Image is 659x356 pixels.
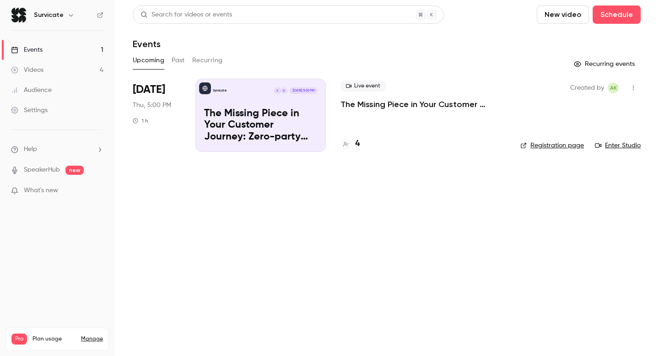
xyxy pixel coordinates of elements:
[340,138,360,150] a: 4
[290,87,317,94] span: [DATE] 5:00 PM
[537,5,589,24] button: New video
[172,53,185,68] button: Past
[140,10,232,20] div: Search for videos or events
[133,53,164,68] button: Upcoming
[11,45,43,54] div: Events
[570,82,604,93] span: Created by
[570,57,641,71] button: Recurring events
[11,86,52,95] div: Audience
[11,334,27,345] span: Pro
[213,88,227,93] p: Survicate
[340,99,506,110] a: The Missing Piece in Your Customer Journey: Zero-party Survey Data
[520,141,584,150] a: Registration page
[24,165,60,175] a: SpeakerHub
[133,79,181,152] div: Oct 2 Thu, 5:00 PM (Europe/Warsaw)
[340,81,386,92] span: Live event
[65,166,84,175] span: new
[11,8,26,22] img: Survicate
[274,87,281,94] div: A
[133,38,161,49] h1: Events
[24,186,58,195] span: What's new
[204,108,317,143] p: The Missing Piece in Your Customer Journey: Zero-party Survey Data
[133,117,148,124] div: 1 h
[195,79,326,152] a: The Missing Piece in Your Customer Journey: Zero-party Survey DataSurvicateGA[DATE] 5:00 PMThe Mi...
[593,5,641,24] button: Schedule
[133,101,171,110] span: Thu, 5:00 PM
[11,106,48,115] div: Settings
[281,87,288,94] div: G
[608,82,619,93] span: Aleksandra Korczyńska
[610,82,617,93] span: AK
[32,335,76,343] span: Plan usage
[92,187,103,195] iframe: Noticeable Trigger
[81,335,103,343] a: Manage
[11,65,43,75] div: Videos
[24,145,37,154] span: Help
[355,138,360,150] h4: 4
[34,11,64,20] h6: Survicate
[11,145,103,154] li: help-dropdown-opener
[595,141,641,150] a: Enter Studio
[192,53,223,68] button: Recurring
[133,82,165,97] span: [DATE]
